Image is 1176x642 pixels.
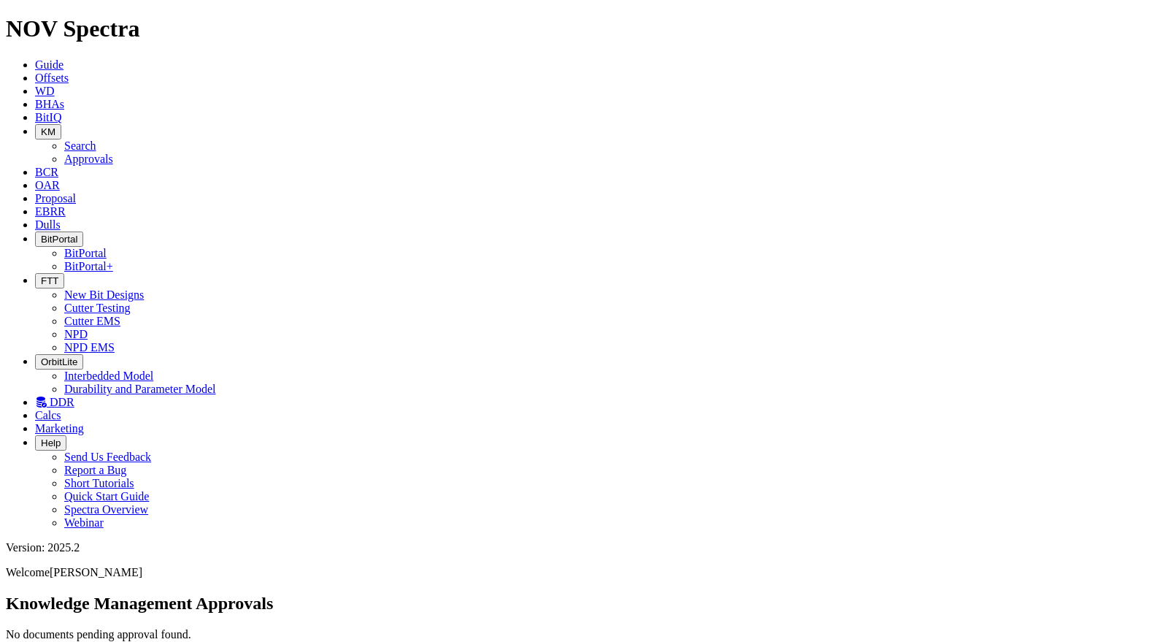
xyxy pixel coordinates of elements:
a: BHAs [35,98,64,110]
span: FTT [41,275,58,286]
div: Version: 2025.2 [6,541,1170,554]
span: [PERSON_NAME] [50,566,142,578]
a: BitPortal+ [64,260,113,272]
p: No documents pending approval found. [6,628,1170,641]
span: DDR [50,396,74,408]
button: KM [35,124,61,140]
a: WD [35,85,55,97]
a: Send Us Feedback [64,451,151,463]
a: BCR [35,166,58,178]
a: Offsets [35,72,69,84]
a: Cutter EMS [64,315,120,327]
a: Dulls [35,218,61,231]
a: Guide [35,58,64,71]
span: BitPortal [41,234,77,245]
a: OAR [35,179,60,191]
a: Cutter Testing [64,302,131,314]
a: Webinar [64,516,104,529]
a: Marketing [35,422,84,435]
span: Help [41,437,61,448]
a: Interbedded Model [64,370,153,382]
button: FTT [35,273,64,288]
a: BitPortal [64,247,107,259]
button: OrbitLite [35,354,83,370]
span: OrbitLite [41,356,77,367]
a: Report a Bug [64,464,126,476]
a: NPD EMS [64,341,115,354]
button: Help [35,435,66,451]
a: BitIQ [35,111,61,123]
h1: NOV Spectra [6,15,1170,42]
a: Durability and Parameter Model [64,383,216,395]
a: Short Tutorials [64,477,134,489]
a: Quick Start Guide [64,490,149,502]
h2: Knowledge Management Approvals [6,594,1170,614]
button: BitPortal [35,232,83,247]
a: EBRR [35,205,66,218]
p: Welcome [6,566,1170,579]
a: Search [64,140,96,152]
a: NPD [64,328,88,340]
a: Proposal [35,192,76,205]
a: New Bit Designs [64,288,144,301]
span: KM [41,126,55,137]
a: Calcs [35,409,61,421]
a: Spectra Overview [64,503,148,516]
a: Approvals [64,153,113,165]
a: DDR [35,396,74,408]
